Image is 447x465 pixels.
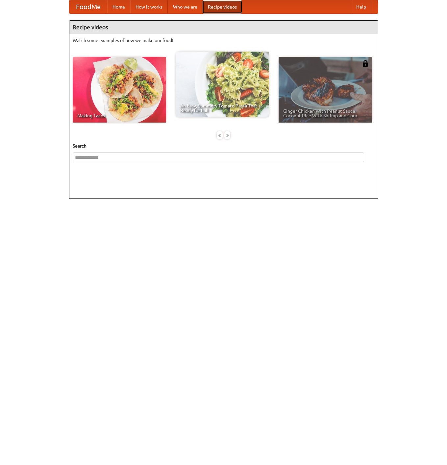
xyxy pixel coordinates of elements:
span: Making Tacos [77,113,161,118]
h5: Search [73,143,375,149]
p: Watch some examples of how we make our food! [73,37,375,44]
img: 483408.png [362,60,369,67]
h4: Recipe videos [69,21,378,34]
a: Who we are [168,0,203,13]
a: FoodMe [69,0,107,13]
div: « [217,131,223,139]
a: Recipe videos [203,0,242,13]
a: Help [351,0,371,13]
a: Home [107,0,130,13]
div: » [224,131,230,139]
a: An Easy, Summery Tomato Pasta That's Ready for Fall [176,52,269,117]
a: Making Tacos [73,57,166,123]
span: An Easy, Summery Tomato Pasta That's Ready for Fall [180,104,264,113]
a: How it works [130,0,168,13]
